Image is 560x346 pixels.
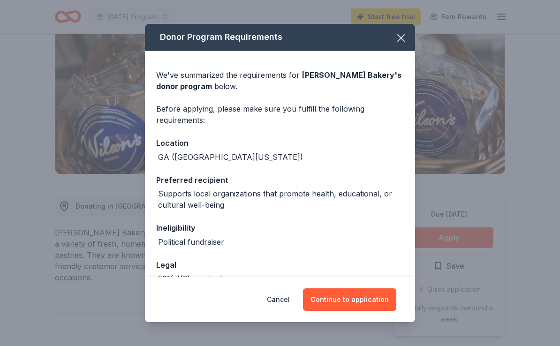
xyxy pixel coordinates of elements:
[303,288,396,311] button: Continue to application
[156,137,404,149] div: Location
[156,222,404,234] div: Ineligibility
[158,151,303,163] div: GA ([GEOGRAPHIC_DATA][US_STATE])
[158,188,404,211] div: Supports local organizations that promote health, educational, or cultural well-being
[158,273,222,284] div: 501(c)(3) required
[156,174,404,186] div: Preferred recipient
[156,103,404,126] div: Before applying, please make sure you fulfill the following requirements:
[267,288,290,311] button: Cancel
[145,24,415,51] div: Donor Program Requirements
[156,259,404,271] div: Legal
[158,236,224,248] div: Political fundraiser
[156,69,404,92] div: We've summarized the requirements for below.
